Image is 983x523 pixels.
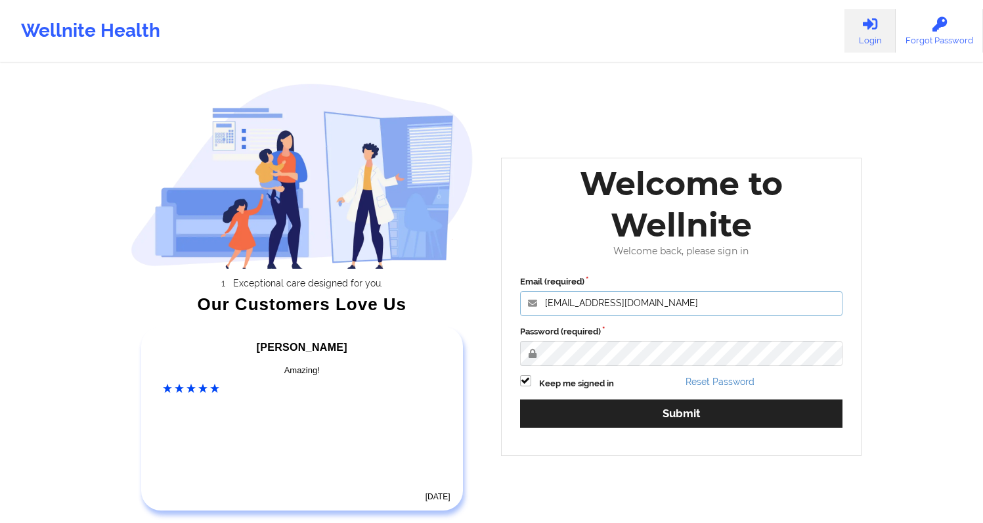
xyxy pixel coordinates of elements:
[426,492,450,501] time: [DATE]
[686,376,754,387] a: Reset Password
[511,246,852,257] div: Welcome back, please sign in
[131,83,473,269] img: wellnite-auth-hero_200.c722682e.png
[142,278,473,288] li: Exceptional care designed for you.
[520,275,843,288] label: Email (required)
[539,377,614,390] label: Keep me signed in
[257,342,347,353] span: [PERSON_NAME]
[520,399,843,428] button: Submit
[163,364,441,377] div: Amazing!
[520,291,843,316] input: Email address
[131,298,473,311] div: Our Customers Love Us
[520,325,843,338] label: Password (required)
[896,9,983,53] a: Forgot Password
[844,9,896,53] a: Login
[511,163,852,246] div: Welcome to Wellnite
